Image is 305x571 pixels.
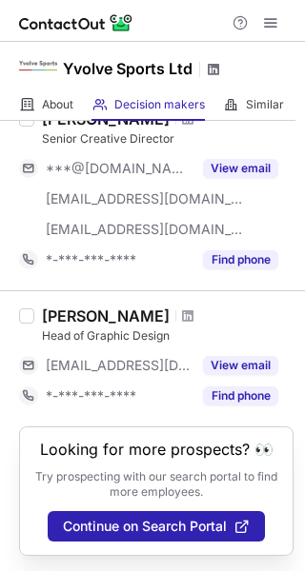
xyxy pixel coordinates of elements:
button: Continue on Search Portal [48,511,265,541]
button: Reveal Button [203,356,278,375]
span: Continue on Search Portal [63,519,227,534]
button: Reveal Button [203,250,278,269]
span: About [42,97,73,112]
span: Decision makers [114,97,205,112]
span: [EMAIL_ADDRESS][DOMAIN_NAME] [46,357,192,374]
span: [EMAIL_ADDRESS][DOMAIN_NAME] [46,221,244,238]
p: Try prospecting with our search portal to find more employees. [33,469,279,500]
img: ContactOut v5.3.10 [19,11,133,34]
span: ***@[DOMAIN_NAME] [46,160,192,177]
h1: Yvolve Sports Ltd [63,57,193,80]
header: Looking for more prospects? 👀 [40,441,274,458]
img: 051130187f99152b5982781efa61dbee [19,47,57,85]
div: [PERSON_NAME] [42,306,170,325]
span: [EMAIL_ADDRESS][DOMAIN_NAME] [46,190,244,207]
div: Head of Graphic Design [42,327,294,345]
button: Reveal Button [203,386,278,405]
button: Reveal Button [203,159,278,178]
div: Senior Creative Director [42,130,294,148]
span: Similar [246,97,284,112]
